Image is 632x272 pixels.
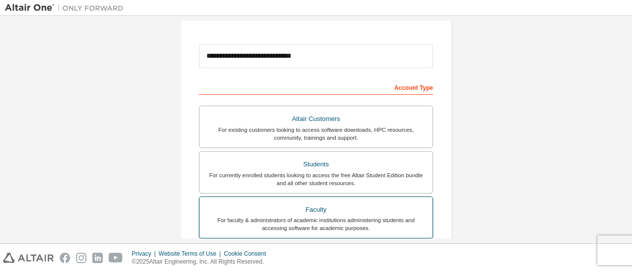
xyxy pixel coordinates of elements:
[132,250,158,258] div: Privacy
[132,258,272,266] p: © 2025 Altair Engineering, Inc. All Rights Reserved.
[205,203,427,217] div: Faculty
[76,253,86,263] img: instagram.svg
[92,253,103,263] img: linkedin.svg
[5,3,128,13] img: Altair One
[199,79,433,95] div: Account Type
[205,171,427,187] div: For currently enrolled students looking to access the free Altair Student Edition bundle and all ...
[3,253,54,263] img: altair_logo.svg
[60,253,70,263] img: facebook.svg
[205,126,427,142] div: For existing customers looking to access software downloads, HPC resources, community, trainings ...
[205,112,427,126] div: Altair Customers
[109,253,123,263] img: youtube.svg
[205,216,427,232] div: For faculty & administrators of academic institutions administering students and accessing softwa...
[224,250,272,258] div: Cookie Consent
[205,157,427,171] div: Students
[158,250,224,258] div: Website Terms of Use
